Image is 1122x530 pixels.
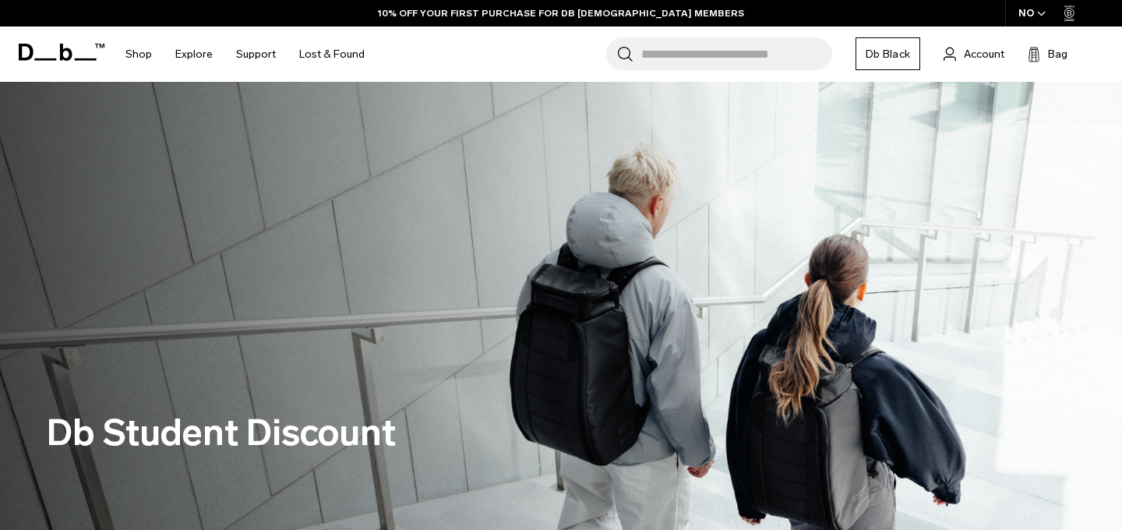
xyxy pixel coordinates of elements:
[1028,44,1067,63] button: Bag
[299,26,365,82] a: Lost & Found
[47,405,396,461] h1: Db Student Discount
[175,26,213,82] a: Explore
[114,26,376,82] nav: Main Navigation
[125,26,152,82] a: Shop
[378,6,744,20] a: 10% OFF YOUR FIRST PURCHASE FOR DB [DEMOGRAPHIC_DATA] MEMBERS
[236,26,276,82] a: Support
[944,44,1004,63] a: Account
[856,37,920,70] a: Db Black
[1048,46,1067,62] span: Bag
[964,46,1004,62] span: Account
